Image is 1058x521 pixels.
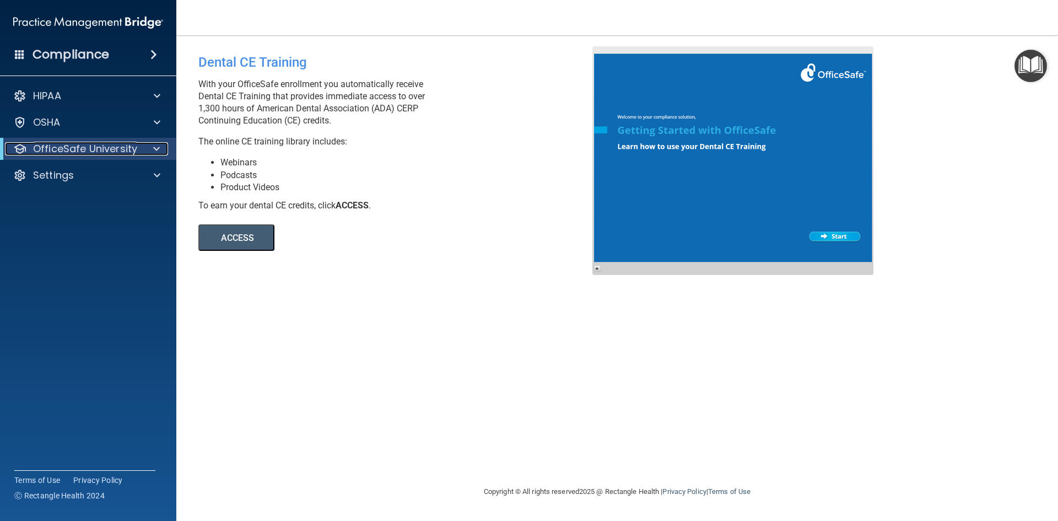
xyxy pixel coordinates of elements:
[13,89,160,103] a: HIPAA
[1014,50,1047,82] button: Open Resource Center
[33,169,74,182] p: Settings
[13,142,160,155] a: OfficeSafe University
[33,116,61,129] p: OSHA
[198,136,601,148] p: The online CE training library includes:
[662,487,706,496] a: Privacy Policy
[33,47,109,62] h4: Compliance
[220,169,601,181] li: Podcasts
[198,234,500,243] a: ACCESS
[220,181,601,194] li: Product Videos
[220,157,601,169] li: Webinars
[33,89,61,103] p: HIPAA
[198,224,274,251] button: ACCESS
[73,475,123,486] a: Privacy Policy
[14,490,105,501] span: Ⓒ Rectangle Health 2024
[416,474,818,509] div: Copyright © All rights reserved 2025 @ Rectangle Health | |
[13,169,160,182] a: Settings
[198,200,601,212] div: To earn your dental CE credits, click .
[198,46,601,78] div: Dental CE Training
[708,487,751,496] a: Terms of Use
[336,200,369,211] b: ACCESS
[14,475,60,486] a: Terms of Use
[13,12,163,34] img: PMB logo
[13,116,160,129] a: OSHA
[198,78,601,127] p: With your OfficeSafe enrollment you automatically receive Dental CE Training that provides immedi...
[33,142,137,155] p: OfficeSafe University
